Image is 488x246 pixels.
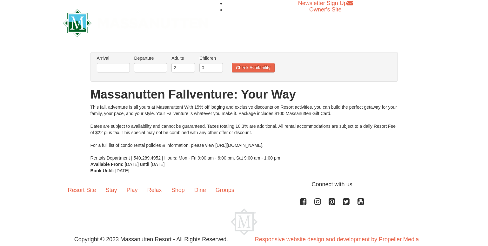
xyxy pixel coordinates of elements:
img: Massanutten Resort Logo [63,9,209,37]
a: Stay [101,180,122,200]
p: Copyright © 2023 Massanutten Resort - All Rights Reserved. [58,235,244,244]
label: Adults [171,55,195,61]
p: Connect with us [63,180,425,189]
button: Check Availability [232,63,275,72]
strong: Available From: [90,162,124,167]
img: Massanutten Resort Logo [231,208,257,235]
strong: Book Until: [90,168,114,173]
a: Dine [190,180,211,200]
label: Departure [134,55,167,61]
label: Children [199,55,223,61]
span: [DATE] [150,162,164,167]
a: Massanutten Resort [63,15,209,30]
div: This fall, adventure is all yours at Massanutten! With 15% off lodging and exclusive discounts on... [90,104,398,161]
strong: until [140,162,150,167]
span: [DATE] [125,162,139,167]
a: Resort Site [63,180,101,200]
h1: Massanutten Fallventure: Your Way [90,88,398,101]
a: Shop [167,180,190,200]
a: Groups [211,180,239,200]
span: [DATE] [115,168,129,173]
a: Relax [143,180,167,200]
a: Play [122,180,143,200]
label: Arrival [97,55,130,61]
a: Owner's Site [309,6,341,13]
